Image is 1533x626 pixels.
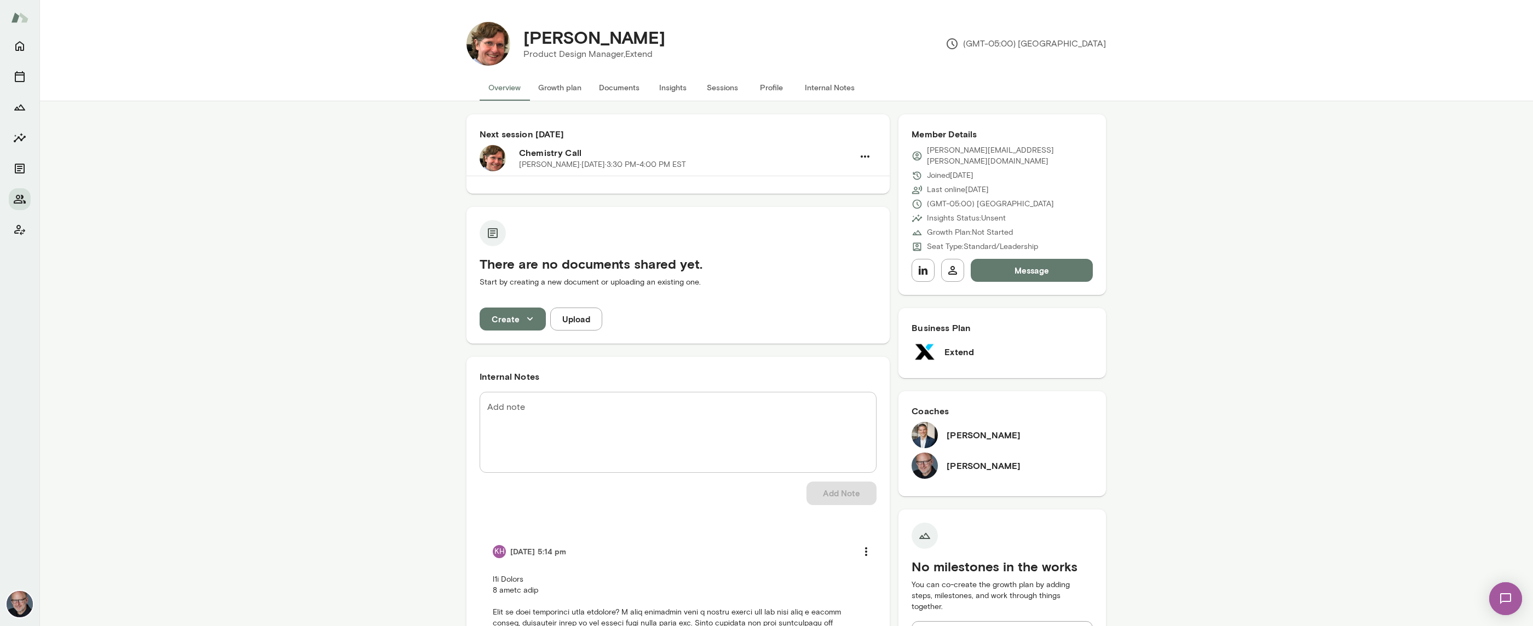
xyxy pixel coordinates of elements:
p: Product Design Manager, Extend [523,48,665,61]
h6: [PERSON_NAME] [947,428,1021,442]
p: Growth Plan: Not Started [927,227,1013,238]
button: Internal Notes [796,74,863,101]
button: Client app [9,219,31,241]
h6: Business Plan [912,321,1093,334]
h6: [PERSON_NAME] [947,459,1021,472]
button: Sessions [698,74,747,101]
img: Nick Gould [912,453,938,479]
button: Home [9,35,31,57]
img: Mento [11,7,28,28]
p: Last online [DATE] [927,184,989,195]
button: more [855,540,878,563]
p: Insights Status: Unsent [927,213,1006,224]
h4: [PERSON_NAME] [523,27,665,48]
p: Start by creating a new document or uploading an existing one. [480,277,877,288]
button: Create [480,308,546,331]
p: [PERSON_NAME][EMAIL_ADDRESS][PERSON_NAME][DOMAIN_NAME] [927,145,1093,167]
p: Joined [DATE] [927,170,973,181]
img: Nick Gould [7,591,33,617]
button: Sessions [9,66,31,88]
h5: There are no documents shared yet. [480,255,877,273]
h6: Member Details [912,127,1093,141]
button: Insights [648,74,698,101]
button: Profile [747,74,796,101]
p: (GMT-05:00) [GEOGRAPHIC_DATA] [946,37,1106,50]
button: Documents [9,158,31,179]
h6: Coaches [912,404,1093,418]
button: Growth Plan [9,96,31,118]
p: (GMT-05:00) [GEOGRAPHIC_DATA] [927,199,1054,210]
img: Mark Zschocke [912,422,938,448]
img: Jonathan Sims [466,22,510,66]
h6: Internal Notes [480,370,877,383]
p: [PERSON_NAME] · [DATE] · 3:30 PM-4:00 PM EST [519,159,686,170]
h6: Chemistry Call [519,146,854,159]
button: Overview [480,74,529,101]
h6: Extend [944,345,974,358]
button: Growth plan [529,74,590,101]
p: You can co-create the growth plan by adding steps, milestones, and work through things together. [912,579,1093,612]
button: Members [9,188,31,210]
div: KH [493,545,506,558]
button: Message [971,259,1093,282]
h6: [DATE] 5:14 pm [510,546,566,557]
button: Documents [590,74,648,101]
h5: No milestones in the works [912,558,1093,575]
button: Insights [9,127,31,149]
h6: Next session [DATE] [480,127,877,141]
button: Upload [550,308,602,331]
p: Seat Type: Standard/Leadership [927,241,1038,252]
